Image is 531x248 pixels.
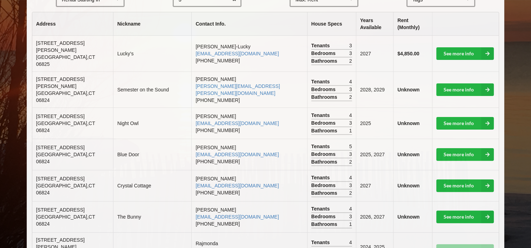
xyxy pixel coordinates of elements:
[349,239,352,246] span: 4
[356,170,393,201] td: 2027
[311,151,337,158] span: Bedrooms
[349,86,352,93] span: 3
[191,108,307,139] td: [PERSON_NAME] [PHONE_NUMBER]
[311,205,332,212] span: Tenants
[195,183,279,188] a: [EMAIL_ADDRESS][DOMAIN_NAME]
[349,158,352,165] span: 2
[36,183,95,195] span: [GEOGRAPHIC_DATA] , CT 06824
[36,90,95,103] span: [GEOGRAPHIC_DATA] , CT 06824
[349,127,352,134] span: 1
[36,40,85,53] span: [STREET_ADDRESS][PERSON_NAME]
[191,139,307,170] td: [PERSON_NAME] [PHONE_NUMBER]
[311,213,337,220] span: Bedrooms
[349,42,352,49] span: 3
[113,12,191,36] th: Nickname
[311,119,337,126] span: Bedrooms
[397,152,419,157] b: Unknown
[356,71,393,108] td: 2028, 2029
[36,176,85,181] span: [STREET_ADDRESS]
[349,50,352,57] span: 3
[356,12,393,36] th: Years Available
[397,183,419,188] b: Unknown
[356,139,393,170] td: 2025, 2027
[349,143,352,150] span: 5
[397,87,419,92] b: Unknown
[349,221,352,228] span: 1
[195,120,279,126] a: [EMAIL_ADDRESS][DOMAIN_NAME]
[397,214,419,220] b: Unknown
[349,182,352,189] span: 3
[113,36,191,71] td: Lucky’s
[349,112,352,119] span: 4
[191,201,307,232] td: [PERSON_NAME] [PHONE_NUMBER]
[36,207,85,213] span: [STREET_ADDRESS]
[311,50,337,57] span: Bedrooms
[195,152,279,157] a: [EMAIL_ADDRESS][DOMAIN_NAME]
[191,71,307,108] td: [PERSON_NAME] [PHONE_NUMBER]
[311,78,332,85] span: Tenants
[349,174,352,181] span: 4
[36,54,95,67] span: [GEOGRAPHIC_DATA] , CT 06825
[36,152,95,164] span: [GEOGRAPHIC_DATA] , CT 06824
[311,42,332,49] span: Tenants
[349,151,352,158] span: 3
[113,170,191,201] td: Crystal Cottage
[349,78,352,85] span: 4
[36,113,85,119] span: [STREET_ADDRESS]
[356,201,393,232] td: 2026, 2027
[191,170,307,201] td: [PERSON_NAME] [PHONE_NUMBER]
[349,213,352,220] span: 3
[113,71,191,108] td: Semester on the Sound
[195,214,279,220] a: [EMAIL_ADDRESS][DOMAIN_NAME]
[436,148,494,161] a: See more info
[356,36,393,71] td: 2027
[113,201,191,232] td: The Bunny
[311,221,339,228] span: Bathrooms
[311,112,332,119] span: Tenants
[191,36,307,71] td: [PERSON_NAME]-Lucky [PHONE_NUMBER]
[311,94,339,101] span: Bathrooms
[349,94,352,101] span: 2
[113,108,191,139] td: Night Owl
[311,174,332,181] span: Tenants
[311,158,339,165] span: Bathrooms
[397,51,419,56] b: $4,850.00
[349,205,352,212] span: 4
[393,12,432,36] th: Rent (Monthly)
[311,57,339,64] span: Bathrooms
[349,57,352,64] span: 2
[311,182,337,189] span: Bedrooms
[311,86,337,93] span: Bedrooms
[436,117,494,130] a: See more info
[436,83,494,96] a: See more info
[311,143,332,150] span: Tenants
[311,190,339,197] span: Bathrooms
[113,139,191,170] td: Blue Door
[311,239,332,246] span: Tenants
[36,145,85,150] span: [STREET_ADDRESS]
[311,127,339,134] span: Bathrooms
[436,47,494,60] a: See more info
[195,83,280,96] a: [PERSON_NAME][EMAIL_ADDRESS][PERSON_NAME][DOMAIN_NAME]
[191,12,307,36] th: Contact Info.
[32,12,113,36] th: Address
[436,211,494,223] a: See more info
[436,179,494,192] a: See more info
[349,190,352,197] span: 2
[349,119,352,126] span: 3
[36,76,85,89] span: [STREET_ADDRESS][PERSON_NAME]
[195,51,279,56] a: [EMAIL_ADDRESS][DOMAIN_NAME]
[36,214,95,227] span: [GEOGRAPHIC_DATA] , CT 06824
[397,120,419,126] b: Unknown
[307,12,356,36] th: House Specs
[36,120,95,133] span: [GEOGRAPHIC_DATA] , CT 06824
[356,108,393,139] td: 2025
